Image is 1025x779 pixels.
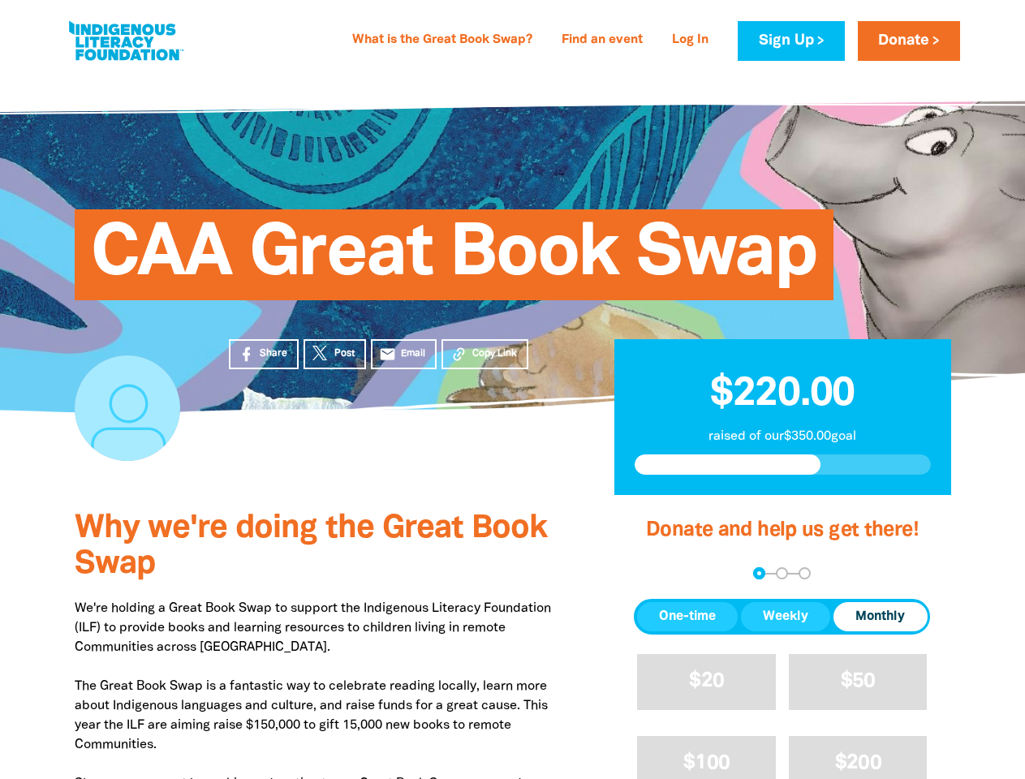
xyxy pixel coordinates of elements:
[304,339,366,369] a: Post
[683,754,730,773] span: $100
[646,521,919,540] span: Donate and help us get there!
[710,376,855,413] span: $220.00
[741,602,830,631] button: Weekly
[776,567,788,579] button: Navigate to step 2 of 3 to enter your details
[342,28,542,54] a: What is the Great Book Swap?
[835,754,881,773] span: $200
[662,28,718,54] a: Log In
[441,339,528,369] button: Copy Link
[738,21,844,61] a: Sign Up
[799,567,811,579] button: Navigate to step 3 of 3 to enter your payment details
[637,654,776,710] button: $20
[260,346,287,361] span: Share
[763,607,808,626] span: Weekly
[401,346,425,361] span: Email
[229,339,299,369] a: Share
[371,339,437,369] a: emailEmail
[833,602,927,631] button: Monthly
[789,654,928,710] button: $50
[634,599,930,635] div: Donation frequency
[552,28,652,54] a: Find an event
[841,672,876,691] span: $50
[637,602,738,631] button: One-time
[689,672,724,691] span: $20
[858,21,960,61] a: Donate
[855,607,905,626] span: Monthly
[379,346,396,363] i: email
[659,607,716,626] span: One-time
[334,346,355,361] span: Post
[91,222,817,300] span: CAA Great Book Swap
[75,514,547,579] span: Why we're doing the Great Book Swap
[635,427,931,446] p: raised of our $350.00 goal
[472,346,517,361] span: Copy Link
[753,567,765,579] button: Navigate to step 1 of 3 to enter your donation amount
